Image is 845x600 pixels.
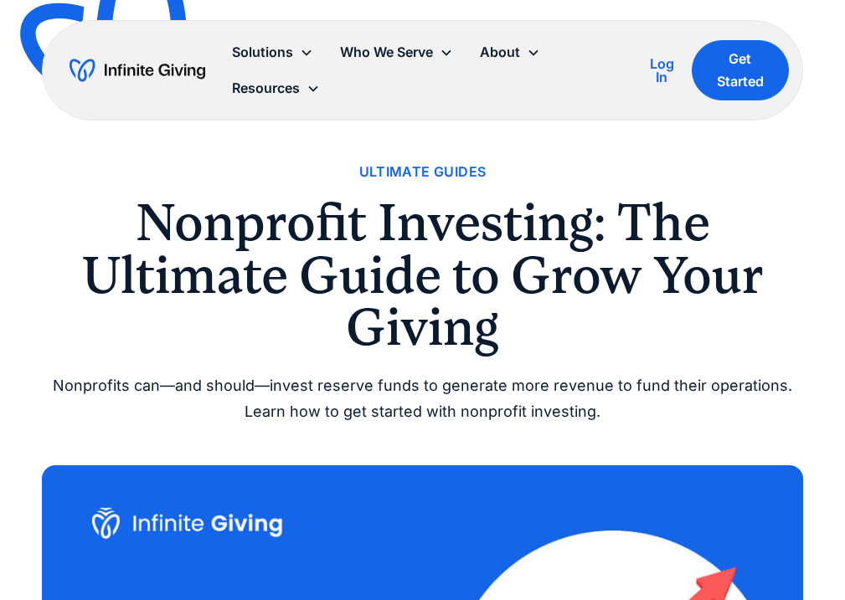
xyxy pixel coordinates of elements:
[219,70,333,106] div: Resources
[692,40,788,100] a: Get Started
[480,41,520,64] div: About
[466,34,554,70] div: About
[42,197,802,353] h1: Nonprofit Investing: The Ultimate Guide to Grow Your Giving
[340,41,433,64] div: Who We Serve
[219,34,327,70] div: Solutions
[646,57,679,84] div: Log In
[359,161,487,183] a: Ultimate Guides
[646,54,679,87] a: Log In
[232,77,300,100] div: Resources
[70,57,204,84] a: home
[232,41,293,64] div: Solutions
[42,373,802,424] div: Nonprofits can—and should—invest reserve funds to generate more revenue to fund their operations....
[327,34,466,70] div: Who We Serve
